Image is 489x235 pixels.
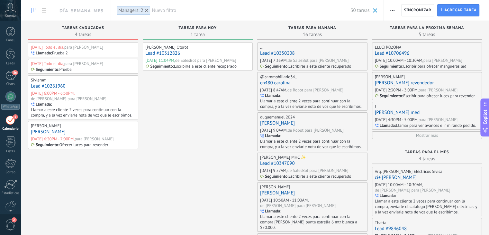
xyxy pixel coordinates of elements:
div: Panel [1,38,20,42]
p: Llamar a este cliente 2 veces para continuar con la compra, enviarle el catálogo [PERSON_NAME] el... [375,198,478,215]
a: To-do list [39,4,50,17]
div: para [PERSON_NAME] [64,44,103,50]
div: : [375,123,396,128]
div: [DATE] 10:00AM - 10:30AM, [375,58,423,63]
div: : [260,64,289,69]
a: cn480 carolina [260,80,291,86]
div: @caromobiliario34_ [260,74,297,80]
div: : [375,193,396,198]
p: Llamada [265,93,280,98]
a: Lead #10706496 [375,50,410,56]
p: Escribir para ofrecer luces para revender [403,93,475,99]
span: 1 [13,114,18,119]
button: Más [388,4,397,16]
div: Tareas para hoy [146,26,250,31]
div: [DATE] 6:30PM - 7:00PM, [31,136,75,142]
div: WhatsApp [1,104,20,110]
div: : [260,93,281,98]
p: Llamar para ver avances e ir mirando pedido. [396,123,476,128]
div: : [260,174,289,179]
p: Seguimiento [150,64,173,69]
p: Llamar a este cliente 2 veces para continuar con la compra, y a la vez enviarle nota de voz que l... [260,98,364,109]
div: Arq. [PERSON_NAME] Eléctricos Sivisa [375,169,442,174]
div: [PERSON_NAME] [375,74,405,80]
span: 30 tareas [350,7,369,14]
span: Agregar tarea [444,5,476,16]
span: 4 tareas [375,155,479,162]
div: J [375,104,376,109]
span: 2 [12,217,17,222]
div: de Robot para [PERSON_NAME] [287,127,343,133]
span: 16 tareas [260,31,364,38]
p: Escribirle a este cliente recuperado [289,63,351,69]
a: [PERSON_NAME] [31,129,66,135]
span: Tareas para mañana [288,26,336,30]
div: de [PERSON_NAME] para [PERSON_NAME] [31,96,106,101]
a: Lead #10281960 [31,83,66,89]
div: [DATE] 10:30AM - 11:00AM, [260,197,309,203]
div: : [146,64,174,69]
div: : [31,67,59,72]
a: To-do line [28,4,39,17]
div: [DATE] 9:57AM, [260,168,287,173]
div: [DATE] 4:30PM - 5:00PM, [375,117,419,122]
div: de SalesBot para [PERSON_NAME] [287,58,349,63]
div: Sivleram [31,77,46,83]
div: Tareas para la próxima semana [375,26,479,31]
p: Seguimiento [36,142,58,147]
div: [PERSON_NAME] MHC ✨ [260,155,306,160]
div: de Robot para [PERSON_NAME] [287,87,343,93]
p: Llamada [380,123,395,128]
div: : [375,93,403,99]
p: Llamar a este cliente 2 veces para continuar con la compra, y a la vez enviarle nota de voz que l... [260,138,364,149]
p: Escribirle a este cliente recuperado [174,63,237,69]
span: 5 tareas [375,31,479,38]
div: [DATE] 6:00PM - 6:30PM, [31,90,75,96]
button: Sincronizar [401,4,434,16]
span: 36 [12,70,18,75]
a: [PERSON_NAME] [260,190,295,196]
div: Tareas caducadas [31,26,135,31]
p: Llamar a este cliente 2 veces para continuar con la compra, y a la vez enviarle nota de voz que l... [31,107,134,118]
span: 4 tareas [31,31,135,38]
div: : [375,64,403,69]
p: Llamar a este cliente 2 veces para continuar con la compra [PERSON_NAME] punta estrella 6 mtr bla... [260,214,364,230]
a: Lead #10312826 [146,50,180,56]
div: Correo [1,170,20,174]
div: [DATE] 8:47AM, [260,87,287,93]
div: : [31,142,59,147]
p: Llamada [36,102,51,107]
div: [PERSON_NAME] [31,123,61,128]
a: Lead #10350308 [260,50,295,56]
div: Listas [1,149,20,154]
span: 1 tarea [146,31,250,38]
div: [DATE] 10:00AM - 10:30AM, [375,182,423,187]
p: Llamada [265,209,280,214]
p: Seguimiento [265,64,287,69]
p: Llamada [380,193,395,198]
div: [DATE] Todo el día, [31,61,64,66]
div: [DATE] Todo el día, [31,44,64,50]
span: Tareas para hoy [178,26,217,30]
div: [DATE] 7:35AM, [260,58,287,63]
div: [PERSON_NAME] Otorot [146,44,188,50]
div: Calendario [1,127,20,131]
a: ci+ [PERSON_NAME] [375,174,417,181]
span: Mostrar más [416,133,438,138]
div: duquemanuel 2024 [260,114,295,120]
p: Llamada [36,51,51,56]
div: de [PERSON_NAME] para [PERSON_NAME] [260,203,336,208]
div: de SalesBot para [PERSON_NAME] [287,168,349,173]
div: Chats [1,82,20,86]
a: Lead #9846048 [375,226,407,232]
span: Copilot [482,110,488,125]
div: [DATE] 11:04PM, [146,58,175,63]
button: Agregar tarea [437,4,479,16]
a: [PERSON_NAME] med [375,109,420,116]
a: Lead #10347090 [260,160,295,166]
p: Llamada [265,133,280,138]
div: para [PERSON_NAME] [75,136,113,142]
div: para [PERSON_NAME] [423,58,462,63]
div: ELECTROZONA [375,44,402,50]
span: Tareas para la próxima semana [390,26,464,30]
